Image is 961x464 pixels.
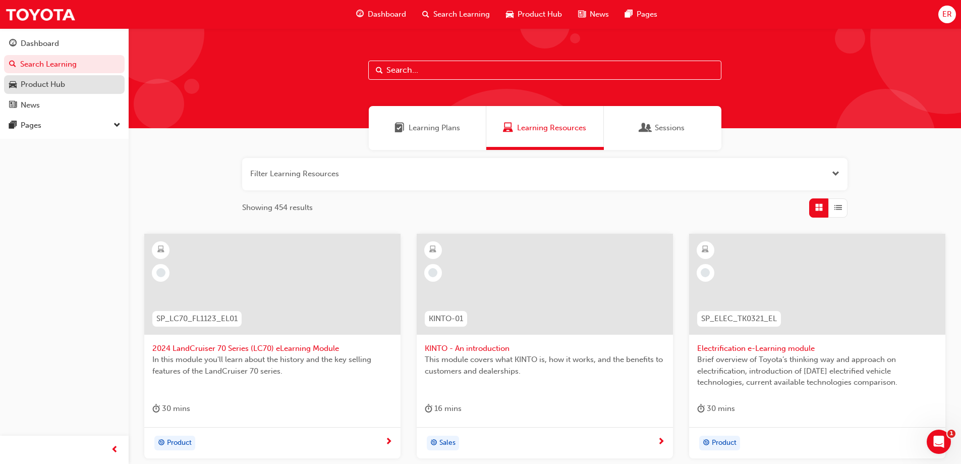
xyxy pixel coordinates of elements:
span: Electrification e-Learning module [697,343,937,354]
span: Brief overview of Toyota’s thinking way and approach on electrification, introduction of [DATE] e... [697,354,937,388]
a: SessionsSessions [604,106,721,150]
span: learningResourceType_ELEARNING-icon [157,243,164,256]
span: Sessions [641,122,651,134]
span: learningResourceType_ELEARNING-icon [702,243,709,256]
button: Pages [4,116,125,135]
input: Search... [368,61,721,80]
div: 30 mins [152,402,190,415]
span: SP_LC70_FL1123_EL01 [156,313,238,325]
div: 16 mins [425,402,462,415]
span: duration-icon [425,402,432,415]
a: SP_LC70_FL1123_EL012024 LandCruiser 70 Series (LC70) eLearning ModuleIn this module you'll learn ... [144,234,401,459]
a: car-iconProduct Hub [498,4,570,25]
a: pages-iconPages [617,4,665,25]
div: Pages [21,120,41,131]
a: search-iconSearch Learning [414,4,498,25]
span: car-icon [9,80,17,89]
span: Learning Resources [517,122,586,134]
a: Learning ResourcesLearning Resources [486,106,604,150]
span: Learning Plans [409,122,460,134]
span: KINTO-01 [429,313,463,325]
span: learningRecordVerb_NONE-icon [428,268,437,277]
span: guage-icon [9,39,17,48]
span: guage-icon [356,8,364,21]
span: SP_ELEC_TK0321_EL [701,313,777,325]
span: This module covers what KINTO is, how it works, and the benefits to customers and dealerships. [425,354,665,377]
a: Dashboard [4,34,125,53]
span: List [834,202,842,214]
span: Search [376,65,383,76]
span: Sessions [655,122,685,134]
span: News [590,9,609,20]
a: SP_ELEC_TK0321_ELElectrification e-Learning moduleBrief overview of Toyota’s thinking way and app... [689,234,945,459]
div: News [21,99,40,111]
a: Learning PlansLearning Plans [369,106,486,150]
div: Product Hub [21,79,65,90]
span: learningRecordVerb_NONE-icon [156,268,165,277]
span: target-icon [703,437,710,450]
span: target-icon [158,437,165,450]
span: Product [712,437,737,449]
span: Product Hub [518,9,562,20]
a: Product Hub [4,75,125,94]
span: KINTO - An introduction [425,343,665,354]
span: car-icon [506,8,514,21]
span: Sales [439,437,456,449]
span: news-icon [578,8,586,21]
span: duration-icon [697,402,705,415]
span: Learning Resources [503,122,513,134]
span: 2024 LandCruiser 70 Series (LC70) eLearning Module [152,343,392,354]
span: Search Learning [433,9,490,20]
a: news-iconNews [570,4,617,25]
span: duration-icon [152,402,160,415]
span: down-icon [114,119,121,132]
span: learningResourceType_ELEARNING-icon [429,243,436,256]
iframe: Intercom live chat [927,430,951,454]
span: search-icon [422,8,429,21]
span: learningRecordVerb_NONE-icon [701,268,710,277]
button: ER [938,6,956,23]
span: search-icon [9,60,16,69]
span: next-icon [657,438,665,447]
span: Showing 454 results [242,202,313,214]
button: DashboardSearch LearningProduct HubNews [4,32,125,116]
span: target-icon [430,437,437,450]
button: Open the filter [832,168,839,180]
a: News [4,96,125,115]
span: ER [942,9,952,20]
span: Product [167,437,192,449]
a: KINTO-01KINTO - An introductionThis module covers what KINTO is, how it works, and the benefits t... [417,234,673,459]
span: pages-icon [625,8,633,21]
span: Dashboard [368,9,406,20]
span: Pages [637,9,657,20]
span: next-icon [385,438,392,447]
div: Dashboard [21,38,59,49]
span: prev-icon [111,444,119,456]
span: Grid [815,202,823,214]
span: In this module you'll learn about the history and the key selling features of the LandCruiser 70 ... [152,354,392,377]
span: 1 [947,430,955,438]
a: guage-iconDashboard [348,4,414,25]
span: pages-icon [9,121,17,130]
div: 30 mins [697,402,735,415]
span: news-icon [9,101,17,110]
img: Trak [5,3,76,26]
a: Search Learning [4,55,125,74]
span: Learning Plans [394,122,405,134]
